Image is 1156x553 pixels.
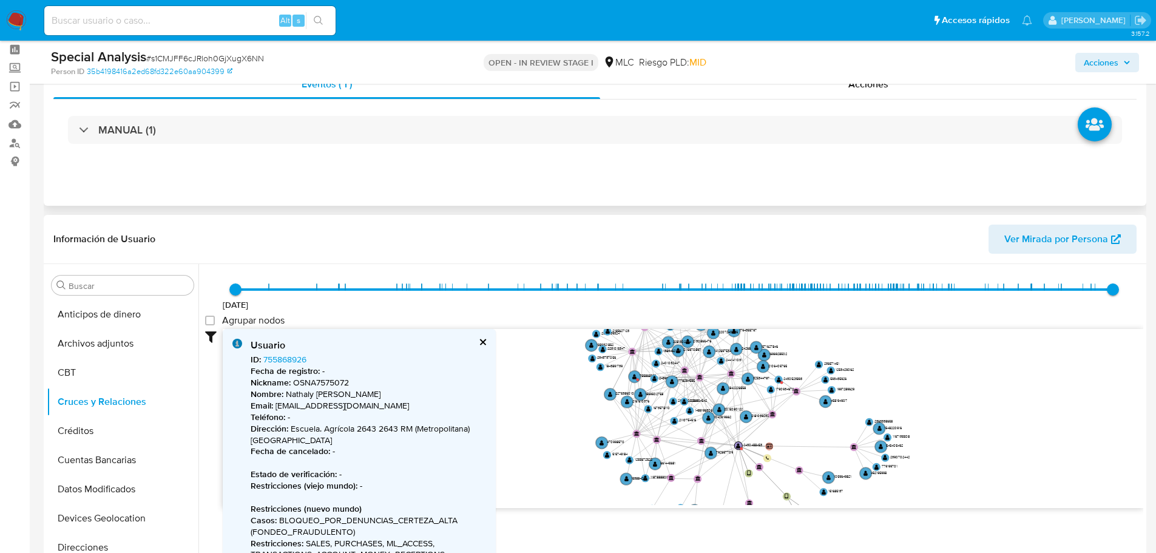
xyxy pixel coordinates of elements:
[280,15,290,26] span: Alt
[882,464,897,469] text: 779199701
[642,324,647,329] text: 
[47,446,198,475] button: Cuentas Bancarias
[1131,29,1150,38] span: 3.157.2
[632,374,637,379] text: 
[695,476,700,481] text: 
[605,452,609,458] text: 
[711,330,715,335] text: 
[643,475,647,481] text: 
[251,469,486,480] p: -
[761,344,779,349] text: 1571627846
[670,379,674,384] text: 
[251,537,303,549] b: Restricciones :
[766,444,772,449] text: 
[822,489,826,495] text: 
[836,367,854,372] text: 1253429062
[608,392,612,397] text: 
[612,452,627,456] text: 515749184
[251,446,486,457] p: -
[657,348,661,354] text: 
[251,445,330,457] b: Fecha de cancelado :
[1084,53,1118,72] span: Acciones
[654,361,658,366] text: 
[823,398,828,404] text: 
[251,480,357,492] b: Restricciones (viejo mundo) :
[689,398,707,403] text: 2251854542
[1004,225,1108,254] span: Ver Mirada por Persona
[776,386,794,391] text: 1790934672
[783,376,802,381] text: 2430523893
[251,422,288,435] b: Dirección :
[652,376,657,381] text: 
[736,443,740,448] text: 
[777,376,781,382] text: 
[739,328,757,333] text: 1794355797
[601,346,605,351] text: 
[635,456,652,461] text: 1255672522
[831,398,847,403] text: 458194907
[606,328,610,334] text: 
[590,355,595,361] text: 
[877,426,882,431] text: 
[146,52,264,64] span: # s1CMJFF6cJRloh0GjXugX6NN
[677,378,695,383] text: 1778294585
[251,514,277,526] b: Casos :
[597,342,613,347] text: 1986321852
[251,376,291,388] b: Nickname :
[251,412,486,423] p: -
[660,461,675,466] text: 661445681
[251,365,320,377] b: Fecha de registro :
[205,316,215,325] input: Agrupar nodos
[709,450,713,455] text: 
[879,444,883,449] text: 
[47,358,198,387] button: CBT
[251,388,283,400] b: Nombre :
[826,475,831,480] text: 
[766,456,769,460] text: 
[834,474,851,479] text: 1059649821
[751,413,769,418] text: 2181039230
[884,425,902,430] text: 1548220916
[734,346,739,351] text: 
[683,347,701,352] text: 2116970897
[769,387,773,392] text: 
[634,431,639,436] text: 
[699,438,704,443] text: 
[707,348,711,354] text: 
[718,330,739,334] text: 2207240575
[251,480,486,492] p: -
[830,376,847,381] text: 593435926
[676,348,680,353] text: 
[797,467,802,472] text: 
[44,13,336,29] input: Buscar usuario o caso...
[714,415,731,419] text: 1042919662
[666,339,671,345] text: 
[69,280,189,291] input: Buscar
[874,464,879,469] text: 
[653,405,670,410] text: 1673578110
[645,391,663,396] text: 1869502758
[606,364,623,368] text: 1843891739
[770,412,775,416] text: 
[251,365,486,377] p: -
[682,399,686,404] text: 
[867,419,871,424] text: 
[251,339,486,352] div: Usuario
[607,346,625,351] text: 2231015347
[829,367,833,373] text: 
[251,399,273,412] b: Email :
[693,338,712,343] text: 2130865476
[743,443,762,447] text: 2430488453
[864,470,868,476] text: 
[1022,15,1032,25] a: Notificaciones
[223,299,249,311] span: [DATE]
[639,56,706,69] span: Riesgo PLD:
[885,435,890,440] text: 
[306,12,331,29] button: search-icon
[251,503,362,515] b: Restricciones (nuevo mundo)
[297,15,300,26] span: s
[682,367,687,372] text: 
[251,423,486,446] p: Escuela. Agrícola 2643 2643 RM (Metropolitana) [GEOGRAPHIC_DATA]
[603,56,634,69] div: MLC
[762,352,766,358] text: 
